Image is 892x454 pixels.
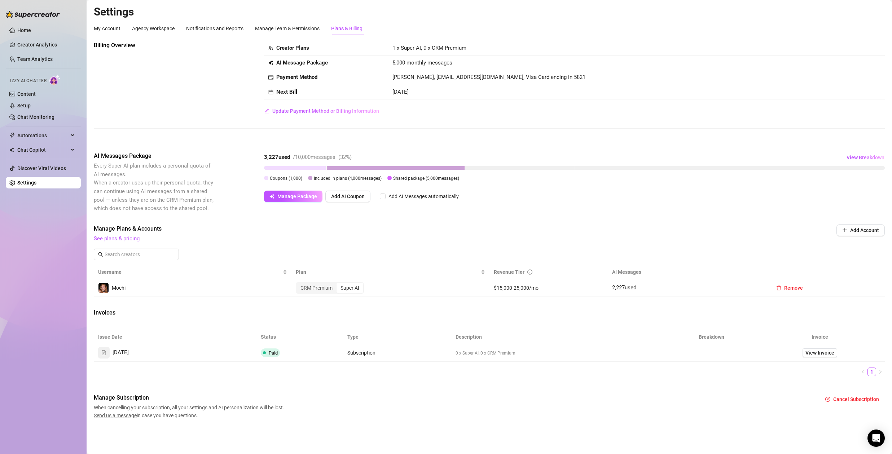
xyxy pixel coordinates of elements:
[94,413,137,418] span: Send us a message
[388,192,459,200] div: Add AI Messages automatically
[393,176,459,181] span: Shared package ( 5,000 messages)
[859,368,867,376] li: Previous Page
[186,25,243,32] div: Notifications and Reports
[17,180,36,186] a: Settings
[6,11,60,18] img: logo-BBDzfeDw.svg
[296,268,479,276] span: Plan
[612,284,636,291] span: 2,227 used
[392,45,466,51] span: 1 x Super AI, 0 x CRM Premium
[264,108,269,113] span: edit
[878,370,883,374] span: right
[668,330,755,344] th: Breakdown
[392,89,409,95] span: [DATE]
[451,344,668,362] td: 0 x Super AI, 0 x CRM Premium
[776,285,781,290] span: delete
[770,282,809,294] button: Remove
[269,350,278,356] span: Paid
[820,393,885,405] button: Cancel Subscription
[337,283,363,293] div: Super AI
[272,108,379,114] span: Update Payment Method or Billing Information
[784,285,803,291] span: Remove
[527,270,532,275] span: info-circle
[94,393,286,402] span: Manage Subscription
[17,91,36,97] a: Content
[17,103,31,108] a: Setup
[331,25,362,32] div: Plans & Billing
[868,368,876,376] a: 1
[755,330,885,344] th: Invoice
[867,429,885,447] div: Open Intercom Messenger
[94,330,256,344] th: Issue Date
[489,279,608,297] td: $15,000-25,000/mo
[10,77,47,84] span: Izzy AI Chatter
[94,5,885,19] h2: Settings
[98,283,109,293] img: Mochi
[451,330,668,344] th: Description
[255,25,320,32] div: Manage Team & Permissions
[105,250,169,258] input: Search creators
[112,285,126,291] span: Mochi
[94,265,291,279] th: Username
[49,75,61,85] img: AI Chatter
[17,130,69,141] span: Automations
[343,330,451,344] th: Type
[94,235,140,242] a: See plans & pricing
[264,105,379,117] button: Update Payment Method or Billing Information
[268,89,273,94] span: calendar
[876,368,885,376] button: right
[256,330,343,344] th: Status
[98,252,103,257] span: search
[867,368,876,376] li: 1
[94,41,215,50] span: Billing Overview
[847,155,884,160] span: View Breakdown
[276,45,309,51] strong: Creator Plans
[296,282,364,294] div: segmented control
[94,163,214,212] span: Every Super AI plan includes a personal quota of AI messages. When a creator uses up their person...
[17,39,75,50] a: Creator Analytics
[842,227,847,232] span: plus
[277,193,317,199] span: Manage Package
[132,25,175,32] div: Agency Workspace
[98,268,281,276] span: Username
[94,25,120,32] div: My Account
[456,351,515,356] span: 0 x Super AI, 0 x CRM Premium
[291,265,489,279] th: Plan
[17,144,69,156] span: Chat Copilot
[876,368,885,376] li: Next Page
[264,191,322,202] button: Manage Package
[17,27,31,33] a: Home
[94,404,286,419] span: When cancelling your subscription, all your settings and AI personalization will be lost. in case...
[608,265,766,279] th: AI Messages
[17,114,54,120] a: Chat Monitoring
[9,133,15,138] span: thunderbolt
[94,308,215,317] span: Invoices
[113,348,129,357] span: [DATE]
[833,396,879,402] span: Cancel Subscription
[296,283,337,293] div: CRM Premium
[17,56,53,62] a: Team Analytics
[9,147,14,152] img: Chat Copilot
[268,75,273,80] span: credit-card
[392,59,452,67] span: 5,000 monthly messages
[264,154,290,160] strong: 3,227 used
[805,349,834,357] span: View Invoice
[343,344,451,362] td: Subscription
[846,152,885,163] button: View Breakdown
[94,152,215,160] span: AI Messages Package
[314,176,382,181] span: Included in plans ( 4,000 messages)
[101,350,106,355] span: file-text
[338,154,352,160] span: ( 32 %)
[94,224,787,233] span: Manage Plans & Accounts
[494,269,524,275] span: Revenue Tier
[825,397,830,402] span: close-circle
[270,176,302,181] span: Coupons ( 1,000 )
[276,59,328,66] strong: AI Message Package
[276,74,317,80] strong: Payment Method
[268,46,273,51] span: team
[392,74,585,80] span: [PERSON_NAME], [EMAIL_ADDRESS][DOMAIN_NAME], Visa Card ending in 5821
[861,370,865,374] span: left
[331,193,365,199] span: Add AI Coupon
[276,89,297,95] strong: Next Bill
[850,227,879,233] span: Add Account
[293,154,335,160] span: / 10,000 messages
